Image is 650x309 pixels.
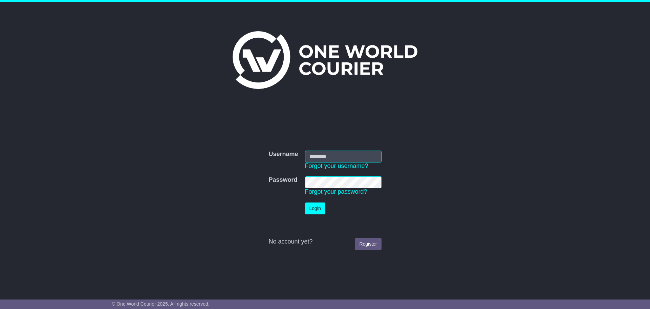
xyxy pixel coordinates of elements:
label: Username [268,151,298,158]
label: Password [268,176,297,184]
button: Login [305,202,325,214]
span: © One World Courier 2025. All rights reserved. [112,301,210,307]
a: Forgot your password? [305,188,367,195]
a: Forgot your username? [305,162,368,169]
img: One World [233,31,417,89]
a: Register [355,238,381,250]
div: No account yet? [268,238,381,246]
